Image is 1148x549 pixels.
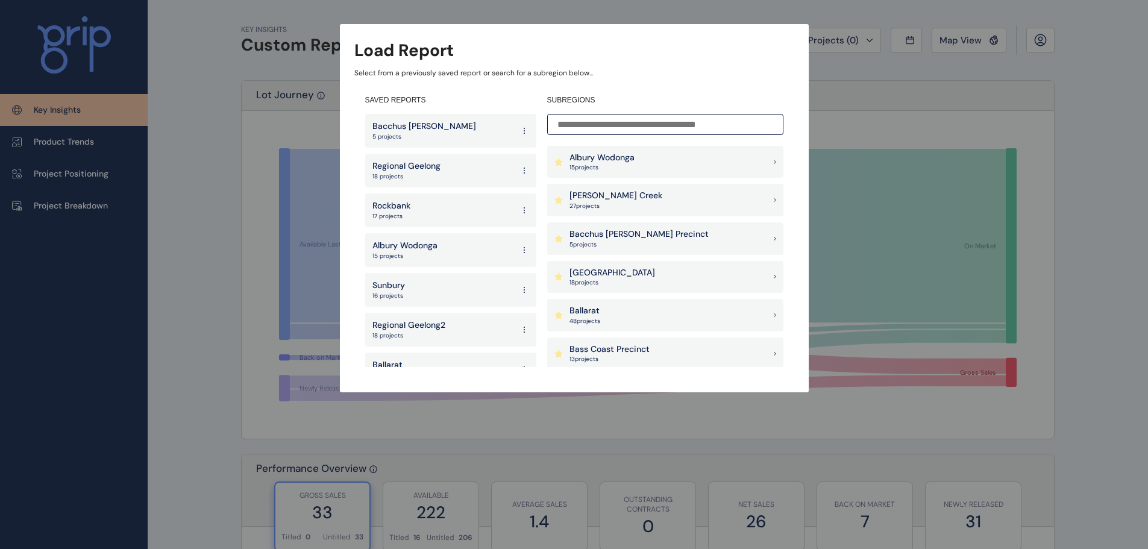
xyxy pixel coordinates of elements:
[372,252,438,260] p: 15 projects
[569,305,600,317] p: Ballarat
[354,68,794,78] p: Select from a previously saved report or search for a subregion below...
[365,95,536,105] h4: SAVED REPORTS
[569,317,600,325] p: 48 project s
[372,319,445,331] p: Regional Geelong2
[372,121,476,133] p: Bacchus [PERSON_NAME]
[354,39,454,62] h3: Load Report
[569,202,662,210] p: 27 project s
[569,240,709,249] p: 5 project s
[569,228,709,240] p: Bacchus [PERSON_NAME] Precinct
[547,95,783,105] h4: SUBREGIONS
[569,267,655,279] p: [GEOGRAPHIC_DATA]
[372,160,441,172] p: Regional Geelong
[372,292,405,300] p: 16 projects
[569,163,635,172] p: 15 project s
[372,200,410,212] p: Rockbank
[569,190,662,202] p: [PERSON_NAME] Creek
[372,359,405,371] p: Ballarat
[372,280,405,292] p: Sunbury
[569,344,650,356] p: Bass Coast Precinct
[569,278,655,287] p: 18 project s
[569,152,635,164] p: Albury Wodonga
[569,355,650,363] p: 13 project s
[372,172,441,181] p: 18 projects
[372,133,476,141] p: 5 projects
[372,212,410,221] p: 17 projects
[372,331,445,340] p: 18 projects
[372,240,438,252] p: Albury Wodonga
